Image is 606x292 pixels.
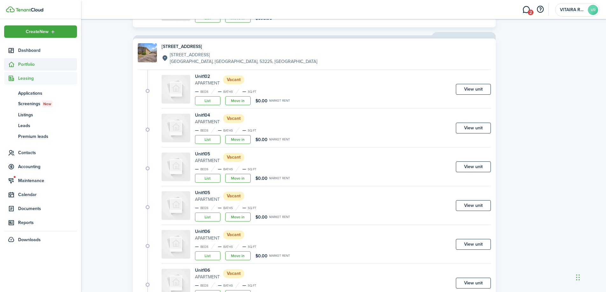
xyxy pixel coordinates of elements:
small: Baths [223,207,233,210]
a: Dashboard [4,44,77,57]
span: $0.00 [255,253,268,259]
p: [STREET_ADDRESS] [170,51,317,58]
small: Baths [223,245,233,248]
span: $0.00 [255,98,268,104]
span: — [195,88,199,95]
status: Vacant [223,192,244,200]
img: Unit avatar [162,75,190,104]
span: Documents [18,205,77,212]
button: Open menu [4,25,77,38]
span: — [218,88,222,95]
span: — [242,204,246,211]
img: Unit avatar [162,114,190,142]
span: — [242,243,246,250]
span: $0.00 [255,136,268,143]
small: sq.ft [248,284,256,287]
avatar-text: VR [588,5,598,15]
span: — [218,166,222,172]
span: — [218,204,222,211]
small: Market rent [269,215,290,219]
h4: Unit 102 [195,73,220,80]
a: List [195,174,220,183]
small: Apartment [195,274,220,280]
a: Move in [225,251,251,260]
small: Beds [200,129,208,132]
a: ScreeningsNew [4,98,77,109]
span: — [195,204,199,211]
a: View unit [456,278,491,289]
span: Leasing [18,75,77,82]
small: Baths [223,284,233,287]
a: Move in [225,213,251,221]
span: — [242,127,246,133]
small: Baths [223,168,233,171]
small: Baths [223,129,233,132]
small: Market rent [274,17,295,20]
small: Market rent [269,138,290,141]
span: Create New [26,30,49,34]
small: Baths [223,90,233,93]
h4: Unit 106 [195,267,220,274]
status: Vacant [223,269,244,278]
iframe: Chat Widget [500,223,606,292]
small: sq.ft [248,245,256,248]
small: Market rent [269,99,290,102]
a: Messaging [520,2,532,18]
a: Move in [225,96,251,105]
img: Unit avatar [162,230,190,259]
img: TenantCloud [6,6,15,12]
span: Screenings [18,100,77,107]
span: Maintenance [18,177,77,184]
h4: Unit 105 [195,189,220,196]
h4: Unit 106 [195,228,220,235]
a: Move in [225,135,251,144]
a: Leads [4,120,77,131]
status: Vacant [223,230,244,239]
span: Reports [18,219,77,226]
a: Premium leads [4,131,77,142]
h4: Unit 105 [195,151,220,157]
a: Property avatar[STREET_ADDRESS][STREET_ADDRESS][GEOGRAPHIC_DATA], [GEOGRAPHIC_DATA], 53225, [GEOG... [138,43,491,65]
small: sq.ft [248,129,256,132]
status: Vacant [223,114,244,123]
img: Unit avatar [162,191,190,220]
span: New [43,101,51,107]
small: Market rent [269,254,290,257]
span: — [242,166,246,172]
a: Move in [225,174,251,183]
small: Beds [200,245,208,248]
small: sq.ft [248,168,256,171]
small: sq.ft [248,207,256,210]
small: Apartment [195,196,220,203]
p: [GEOGRAPHIC_DATA], [GEOGRAPHIC_DATA], 53225, [GEOGRAPHIC_DATA] [170,58,317,65]
small: Beds [200,284,208,287]
a: List [195,96,220,105]
small: Apartment [195,235,220,241]
span: — [195,166,199,172]
span: — [242,282,246,289]
span: — [195,282,199,289]
small: Beds [200,207,208,210]
span: — [218,127,222,133]
a: View unit [456,239,491,250]
h4: Unit 104 [195,112,220,119]
small: Market rent [269,177,290,180]
span: — [242,88,246,95]
small: Beds [200,90,208,93]
status: Vacant [223,75,244,84]
span: Applications [18,90,77,97]
a: Reports [4,216,77,229]
a: List [195,251,220,260]
span: Dashboard [18,47,77,54]
a: Listings [4,109,77,120]
a: List [195,213,220,221]
small: Apartment [195,119,220,125]
img: TenantCloud [16,8,43,12]
span: Listings [18,112,77,118]
a: List [195,135,220,144]
a: View unit [456,161,491,172]
img: Unit avatar [162,153,190,181]
img: Property avatar [138,43,157,62]
span: — [218,243,222,250]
